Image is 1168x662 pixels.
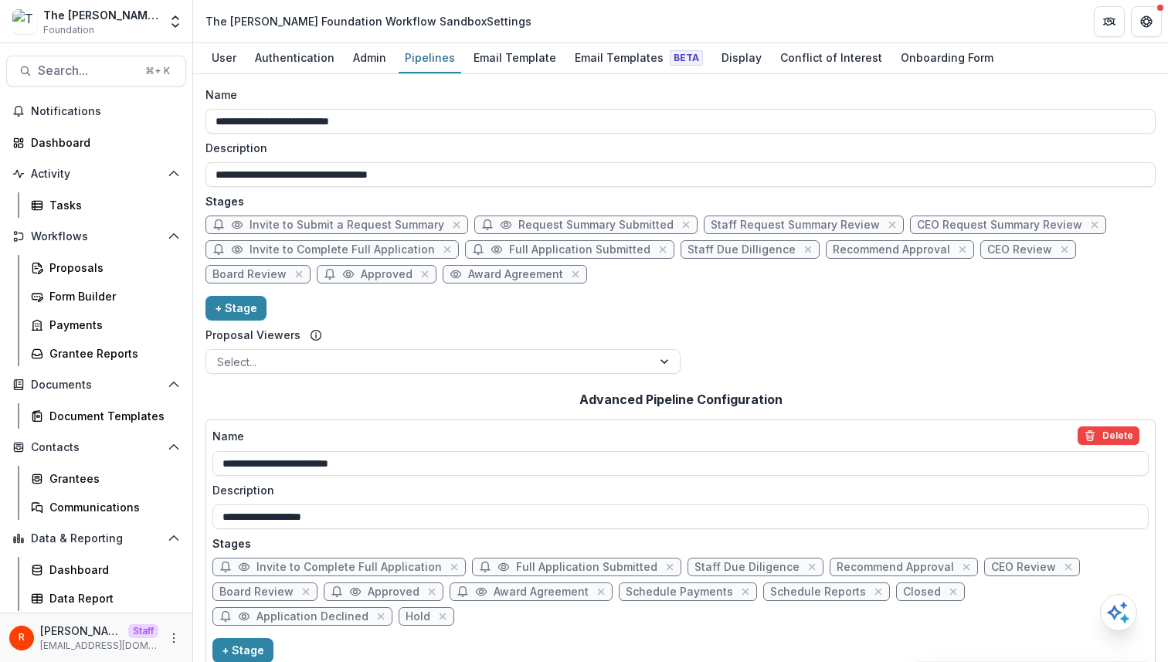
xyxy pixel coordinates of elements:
[205,140,1146,156] label: Description
[6,130,186,155] a: Dashboard
[40,623,122,639] p: [PERSON_NAME]
[516,561,657,574] span: Full Application Submitted
[895,46,1000,69] div: Onboarding Form
[31,168,161,181] span: Activity
[256,610,368,623] span: Application Declined
[49,288,174,304] div: Form Builder
[568,266,583,282] button: close
[25,586,186,611] a: Data Report
[205,193,1156,209] p: Stages
[219,586,294,599] span: Board Review
[49,470,174,487] div: Grantees
[468,268,563,281] span: Award Agreement
[43,7,158,23] div: The [PERSON_NAME] Foundation Workflow Sandbox
[509,243,650,256] span: Full Application Submitted
[205,327,300,343] label: Proposal Viewers
[25,341,186,366] a: Grantee Reports
[959,559,974,575] button: close
[347,46,392,69] div: Admin
[774,46,888,69] div: Conflict of Interest
[250,219,444,232] span: Invite to Submit a Request Summary
[774,43,888,73] a: Conflict of Interest
[1061,559,1076,575] button: close
[1094,6,1125,37] button: Partners
[694,561,800,574] span: Staff Due Diligence
[291,266,307,282] button: close
[25,255,186,280] a: Proposals
[399,46,461,69] div: Pipelines
[406,610,430,623] span: Hold
[626,586,733,599] span: Schedule Payments
[205,296,267,321] button: + Stage
[6,56,186,87] button: Search...
[6,435,186,460] button: Open Contacts
[40,639,158,653] p: [EMAIL_ADDRESS][DOMAIN_NAME]
[738,584,753,599] button: close
[991,561,1056,574] span: CEO Review
[6,99,186,124] button: Notifications
[6,526,186,551] button: Open Data & Reporting
[770,586,866,599] span: Schedule Reports
[212,428,244,444] p: Name
[494,586,589,599] span: Award Agreement
[1087,217,1102,233] button: close
[804,559,820,575] button: close
[6,161,186,186] button: Open Activity
[917,219,1082,232] span: CEO Request Summary Review
[49,317,174,333] div: Payments
[49,345,174,362] div: Grantee Reports
[688,243,796,256] span: Staff Due Dilligence
[49,197,174,213] div: Tasks
[205,46,243,69] div: User
[467,43,562,73] a: Email Template
[361,268,413,281] span: Approved
[678,217,694,233] button: close
[199,10,538,32] nav: breadcrumb
[31,532,161,545] span: Data & Reporting
[6,224,186,249] button: Open Workflows
[417,266,433,282] button: close
[1100,594,1137,631] button: Open AI Assistant
[1057,242,1072,257] button: close
[25,466,186,491] a: Grantees
[12,9,37,34] img: The Frist Foundation Workflow Sandbox
[1078,426,1139,445] button: delete
[250,243,435,256] span: Invite to Complete Full Application
[298,584,314,599] button: close
[31,134,174,151] div: Dashboard
[593,584,609,599] button: close
[128,624,158,638] p: Staff
[212,482,1139,498] label: Description
[884,217,900,233] button: close
[903,586,941,599] span: Closed
[662,559,677,575] button: close
[25,403,186,429] a: Document Templates
[373,609,389,624] button: close
[655,242,671,257] button: close
[946,584,961,599] button: close
[25,557,186,582] a: Dashboard
[25,494,186,520] a: Communications
[1131,6,1162,37] button: Get Help
[25,283,186,309] a: Form Builder
[800,242,816,257] button: close
[446,559,462,575] button: close
[715,43,768,73] a: Display
[249,46,341,69] div: Authentication
[579,392,783,407] h2: Advanced Pipeline Configuration
[212,268,287,281] span: Board Review
[31,230,161,243] span: Workflows
[518,219,674,232] span: Request Summary Submitted
[449,217,464,233] button: close
[347,43,392,73] a: Admin
[25,192,186,218] a: Tasks
[205,13,531,29] div: The [PERSON_NAME] Foundation Workflow Sandbox Settings
[987,243,1052,256] span: CEO Review
[31,105,180,118] span: Notifications
[205,87,237,103] p: Name
[25,312,186,338] a: Payments
[249,43,341,73] a: Authentication
[165,629,183,647] button: More
[6,372,186,397] button: Open Documents
[31,379,161,392] span: Documents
